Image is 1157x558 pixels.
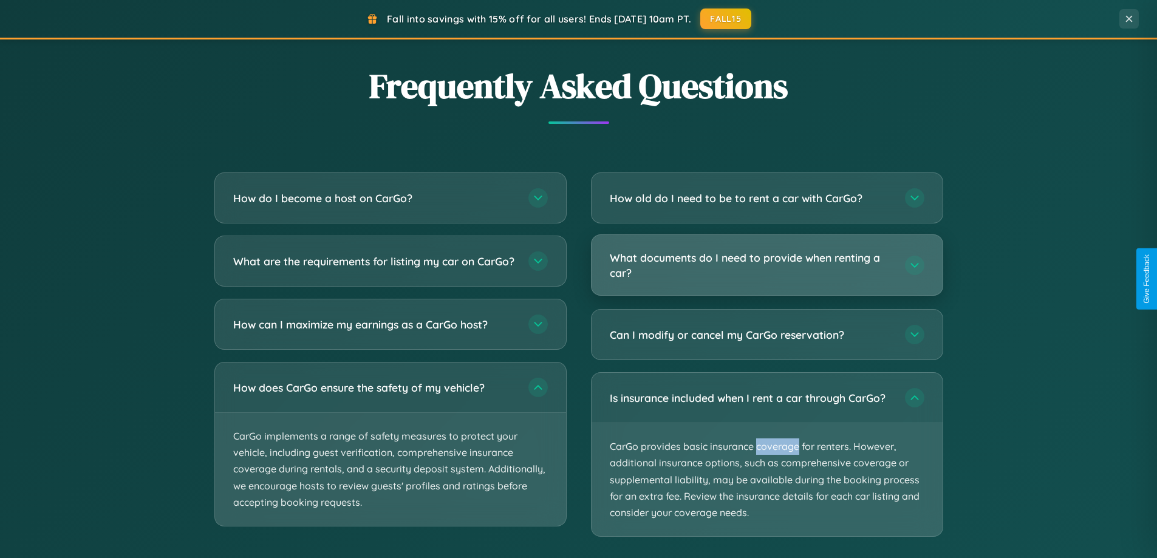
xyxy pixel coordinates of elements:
div: Give Feedback [1142,254,1151,304]
span: Fall into savings with 15% off for all users! Ends [DATE] 10am PT. [387,13,691,25]
h2: Frequently Asked Questions [214,63,943,109]
p: CarGo implements a range of safety measures to protect your vehicle, including guest verification... [215,413,566,526]
h3: How do I become a host on CarGo? [233,191,516,206]
h3: What documents do I need to provide when renting a car? [610,250,893,280]
h3: Can I modify or cancel my CarGo reservation? [610,327,893,342]
h3: What are the requirements for listing my car on CarGo? [233,254,516,269]
p: CarGo provides basic insurance coverage for renters. However, additional insurance options, such ... [592,423,943,536]
button: FALL15 [700,9,751,29]
h3: Is insurance included when I rent a car through CarGo? [610,390,893,406]
h3: How can I maximize my earnings as a CarGo host? [233,317,516,332]
h3: How old do I need to be to rent a car with CarGo? [610,191,893,206]
h3: How does CarGo ensure the safety of my vehicle? [233,380,516,395]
